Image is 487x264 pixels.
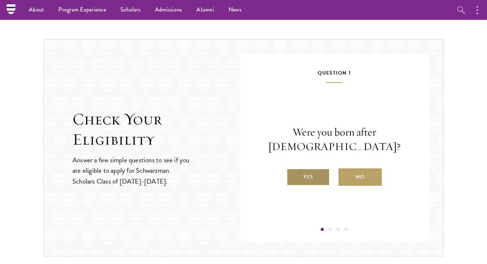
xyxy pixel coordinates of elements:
label: No [338,168,382,186]
label: Yes [287,168,330,186]
h5: Question 1 [261,69,408,83]
p: Were you born after [DEMOGRAPHIC_DATA]? [261,125,408,154]
h2: Check Your Eligibility [72,109,240,150]
p: Answer a few simple questions to see if you are eligible to apply for Schwarzman Scholars Class o... [72,155,190,186]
